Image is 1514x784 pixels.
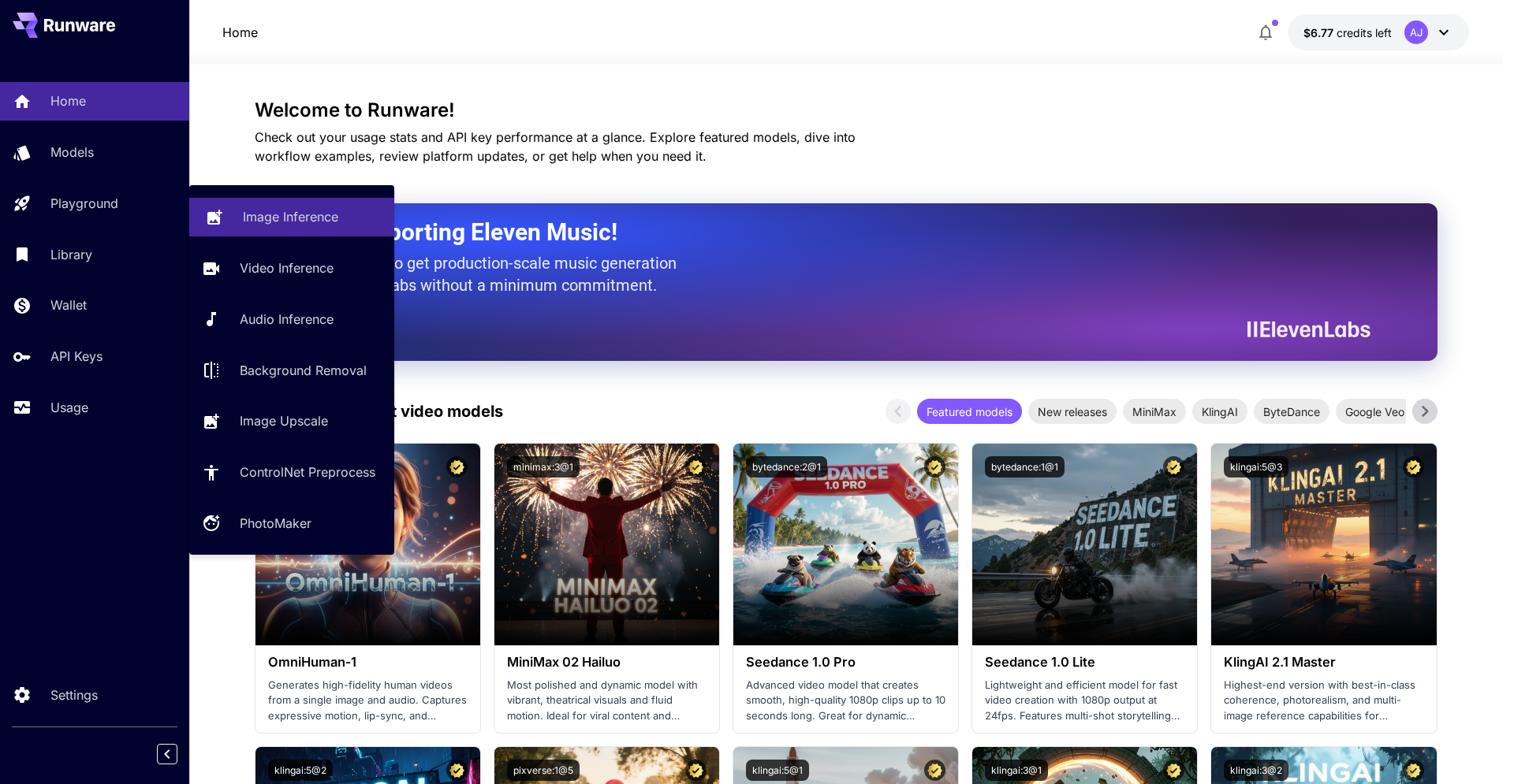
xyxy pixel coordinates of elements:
[1224,760,1288,781] button: klingai:3@2
[189,300,394,339] a: Audio Inference
[494,444,719,645] img: alt
[268,655,468,670] h3: OmniHuman‑1
[50,245,92,264] p: Library
[50,143,94,162] p: Models
[1163,456,1184,477] button: Certified Model – Vetted for best performance and includes a commercial license.
[446,456,468,477] button: Certified Model – Vetted for best performance and includes a commercial license.
[1211,444,1436,645] img: alt
[157,744,177,764] button: Collapse sidebar
[50,91,86,110] p: Home
[189,249,394,288] a: Video Inference
[294,217,1359,247] h2: Now Supporting Eleven Music!
[985,760,1048,781] button: klingai:3@1
[1404,20,1428,44] div: AJ
[685,456,707,477] button: Certified Model – Vetted for best performance and includes a commercial license.
[255,129,856,164] span: Check out your usage stats and API key performance at a glance. Explore featured models, dive int...
[50,194,118,213] p: Playground
[917,403,1022,420] span: Featured models
[1192,403,1247,420] span: KlingAI
[1303,26,1337,39] span: $6.77
[507,760,580,781] button: pixverse:1@5
[294,252,688,296] p: The only way to get production-scale music generation from Eleven Labs without a minimum commitment.
[1123,403,1186,420] span: MiniMax
[1224,655,1423,670] h3: KlingAI 2.1 Master
[50,686,98,704] p: Settings
[985,678,1184,724] p: Lightweight and efficient model for fast video creation with 1080p output at 24fps. Features mult...
[1028,403,1117,420] span: New releases
[240,361,367,380] p: Background Removal
[746,678,945,724] p: Advanced video model that creates smooth, high-quality 1080p clips up to 10 seconds long. Great f...
[985,456,1065,477] button: bytedance:1@1
[746,655,945,670] h3: Seedance 1.0 Pro
[733,444,958,645] img: alt
[746,456,827,477] button: bytedance:2@1
[1303,24,1392,41] div: $6.77392
[924,760,945,781] button: Certified Model – Vetted for best performance and includes a commercial license.
[240,258,334,277] p: Video Inference
[240,463,375,481] p: ControlNet Preprocess
[189,402,394,440] a: Image Upscale
[268,760,333,781] button: klingai:5@2
[50,295,87,314] p: Wallet
[189,198,394,236] a: Image Inference
[1163,760,1184,781] button: Certified Model – Vetted for best performance and includes a commercial license.
[243,207,338,226] p: Image Inference
[50,347,103,366] p: API Keys
[972,444,1197,645] img: alt
[1254,403,1329,420] span: ByteDance
[50,398,88,417] p: Usage
[685,760,707,781] button: Certified Model – Vetted for best performance and includes a commercial license.
[222,23,258,42] p: Home
[985,655,1184,670] h3: Seedance 1.0 Lite
[240,411,328,430] p: Image Upscale
[746,760,809,781] button: klingai:5@1
[222,23,258,42] nav: breadcrumb
[1337,26,1392,39] span: credits left
[446,760,468,781] button: Certified Model – Vetted for best performance and includes a commercial license.
[507,655,707,670] h3: MiniMax 02 Hailuo
[1288,14,1469,50] button: $6.77392
[189,504,394,543] a: PhotoMaker
[240,310,334,329] p: Audio Inference
[1336,403,1414,420] span: Google Veo
[268,678,468,724] p: Generates high-fidelity human videos from a single image and audio. Captures expressive motion, l...
[1224,456,1288,477] button: klingai:5@3
[189,351,394,389] a: Background Removal
[189,453,394,492] a: ControlNet Preprocess
[169,740,189,768] div: Collapse sidebar
[1403,760,1424,781] button: Certified Model – Vetted for best performance and includes a commercial license.
[924,456,945,477] button: Certified Model – Vetted for best performance and includes a commercial license.
[240,514,311,533] p: PhotoMaker
[1224,678,1423,724] p: Highest-end version with best-in-class coherence, photorealism, and multi-image reference capabil...
[507,678,707,724] p: Most polished and dynamic model with vibrant, theatrical visuals and fluid motion. Ideal for vira...
[255,99,1438,121] h3: Welcome to Runware!
[1403,456,1424,477] button: Certified Model – Vetted for best performance and includes a commercial license.
[507,456,580,477] button: minimax:3@1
